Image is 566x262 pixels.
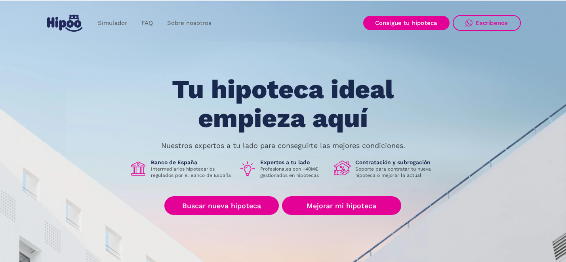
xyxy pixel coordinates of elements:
[133,75,433,133] h1: Tu hipoteca ideal empieza aquí
[355,166,437,178] p: Soporte para contratar tu nueva hipoteca o mejorar la actual
[151,166,232,178] p: Intermediarios hipotecarios regulados por el Banco de España
[282,197,401,215] a: Mejorar mi hipoteca
[151,159,232,166] h1: Banco de España
[46,11,84,35] a: home
[260,166,328,178] p: Profesionales con +40M€ gestionados en hipotecas
[164,197,279,215] a: Buscar nueva hipoteca
[355,159,437,166] h1: Contratación y subrogación
[134,15,160,31] a: FAQ
[160,15,219,31] a: Sobre nosotros
[476,19,508,27] div: Escríbenos
[363,16,450,30] a: Consigue tu hipoteca
[91,15,134,31] a: Simulador
[260,159,328,166] h1: Expertos a tu lado
[161,142,405,149] p: Nuestros expertos a tu lado para conseguirte las mejores condiciones.
[453,15,521,31] a: Escríbenos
